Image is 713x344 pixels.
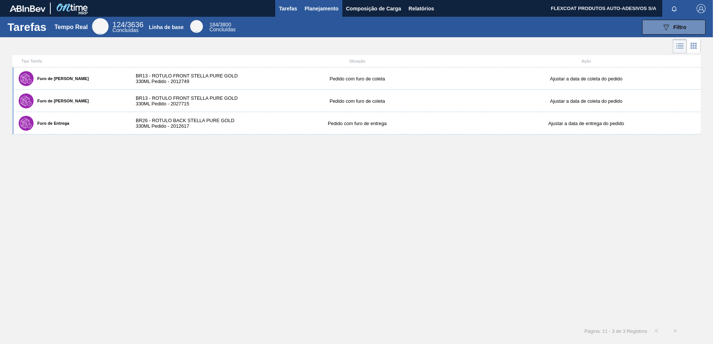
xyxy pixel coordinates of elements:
[210,22,231,28] span: /
[243,76,472,82] div: Pedido com furo de coleta
[662,3,686,14] button: Notificações
[10,5,45,12] img: TNhmsLtSVTkK8tSr43FrP2fwEKptu5GPRR3wAAAABJRU5ErkJggg==
[409,4,434,13] span: Relatórios
[113,22,144,33] div: Real Time
[190,20,203,33] div: Base Line
[346,4,401,13] span: Composição de Carga
[210,22,218,28] span: 184
[54,24,88,31] div: Tempo Real
[128,95,243,106] div: BR13 - ROTULO FRONT STELLA PURE GOLD 330ML Pedido - 2027715
[14,59,128,63] div: Tipo Tarefa
[697,4,706,13] img: Logout
[584,328,605,334] span: Página: 1
[220,22,231,28] font: 3800
[687,39,701,53] div: Visão em Cards
[34,121,69,125] label: Furo de Entrega
[243,59,472,63] div: Situação
[647,322,666,340] button: <
[113,20,125,29] span: 124
[472,98,701,104] div: Ajustar a data de coleta do pedido
[472,59,701,63] div: Ação
[210,22,236,32] div: Base Line
[472,76,701,82] div: Ajustar a data de coleta do pedido
[243,98,472,104] div: Pedido com furo de coleta
[127,20,144,29] font: 3636
[642,20,706,35] button: Filtro
[673,39,687,53] div: Visão em Lista
[149,24,183,30] div: Linha de base
[279,4,297,13] span: Tarefas
[243,121,472,126] div: Pedido com furo de entrega
[7,23,47,31] h1: Tarefas
[113,27,139,33] span: Concluídas
[113,20,144,29] span: /
[34,76,89,81] label: Furo de [PERSON_NAME]
[666,322,685,340] button: >
[92,18,109,35] div: Real Time
[210,26,236,32] span: Concluídas
[673,24,687,30] span: Filtro
[605,328,647,334] span: 1 - 3 de 3 Registros
[472,121,701,126] div: Ajustar a data de entrega do pedido
[128,118,243,129] div: BR26 - ROTULO BACK STELLA PURE GOLD 330ML Pedido - 2012617
[34,99,89,103] label: Furo de [PERSON_NAME]
[128,73,243,84] div: BR13 - ROTULO FRONT STELLA PURE GOLD 330ML Pedido - 2012749
[305,4,339,13] span: Planejamento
